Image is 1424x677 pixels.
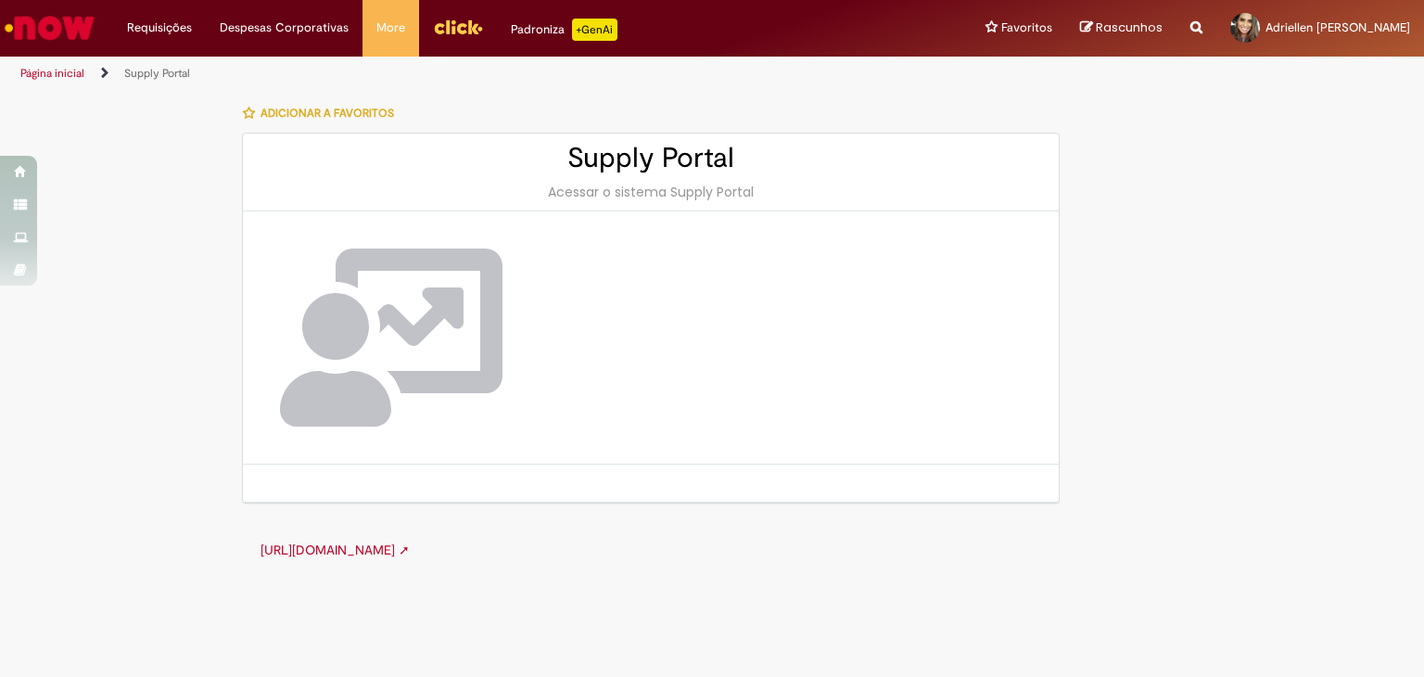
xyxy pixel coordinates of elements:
span: Despesas Corporativas [220,19,349,37]
ul: Trilhas de página [14,57,935,91]
span: Favoritos [1001,19,1052,37]
span: Rascunhos [1096,19,1163,36]
h2: Supply Portal [261,143,1040,173]
a: Supply Portal [124,66,190,81]
button: Adicionar a Favoritos [242,94,404,133]
a: Rascunhos [1080,19,1163,37]
a: [URL][DOMAIN_NAME] ➚ [261,542,410,558]
span: Adicionar a Favoritos [261,106,394,121]
p: +GenAi [572,19,617,41]
a: Página inicial [20,66,84,81]
span: More [376,19,405,37]
span: Adriellen [PERSON_NAME] [1265,19,1410,35]
span: Requisições [127,19,192,37]
div: Acessar o sistema Supply Portal [261,183,1040,201]
img: ServiceNow [2,9,97,46]
div: Padroniza [511,19,617,41]
img: Supply Portal [280,249,502,427]
img: click_logo_yellow_360x200.png [433,13,483,41]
